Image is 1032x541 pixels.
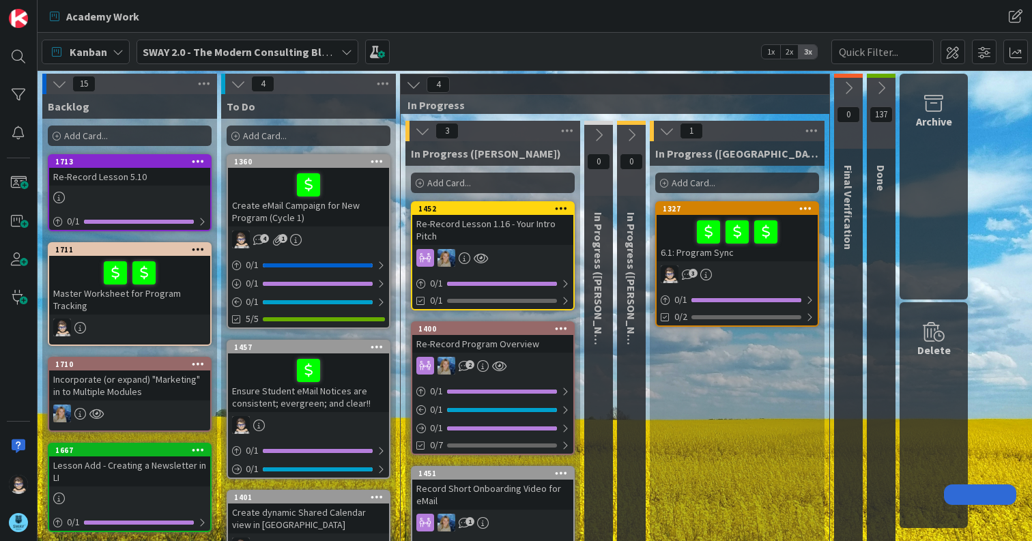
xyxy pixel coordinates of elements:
[234,157,389,166] div: 1360
[412,467,573,480] div: 1451
[412,203,573,245] div: 1452Re-Record Lesson 1.16 - Your Intro Pitch
[234,493,389,502] div: 1401
[67,515,80,529] span: 0 / 1
[64,130,108,142] span: Add Card...
[870,106,893,123] span: 137
[412,383,573,400] div: 0/1
[620,153,643,170] span: 0
[9,9,28,28] img: Visit kanbanzone.com
[672,177,715,189] span: Add Card...
[663,204,818,214] div: 1327
[228,231,389,248] div: TP
[49,358,210,370] div: 1710
[680,123,703,139] span: 1
[49,444,210,456] div: 1667
[55,445,210,455] div: 1667
[49,319,210,336] div: TP
[228,416,389,434] div: TP
[228,156,389,226] div: 1360Create eMail Campaign for New Program (Cycle 1)
[438,249,455,267] img: MA
[260,234,269,243] span: 4
[228,353,389,412] div: Ensure Student eMail Notices are consistent; evergreen; and clear!!
[228,275,389,292] div: 0/1
[657,203,818,261] div: 13276.1: Program Sync
[243,130,287,142] span: Add Card...
[49,213,210,230] div: 0/1
[412,401,573,418] div: 0/1
[874,165,888,191] span: Done
[427,76,450,93] span: 4
[49,156,210,186] div: 1713Re-Record Lesson 5.10
[465,360,474,369] span: 2
[143,45,358,59] b: SWAY 2.0 - The Modern Consulting Blueprint
[53,319,71,336] img: TP
[412,480,573,510] div: Record Short Onboarding Video for eMail
[435,123,459,139] span: 3
[228,257,389,274] div: 0/1
[251,76,274,92] span: 4
[246,276,259,291] span: 0 / 1
[70,44,107,60] span: Kanban
[48,100,89,113] span: Backlog
[465,517,474,526] span: 1
[430,384,443,398] span: 0 / 1
[49,256,210,315] div: Master Worksheet for Program Tracking
[438,514,455,531] img: MA
[657,291,818,308] div: 0/1
[674,293,687,307] span: 0 / 1
[412,420,573,437] div: 0/1
[412,249,573,267] div: MA
[412,323,573,353] div: 1400Re-Record Program Overview
[412,275,573,292] div: 0/1
[49,370,210,400] div: Incorporate (or expand) "Marketing" in to Multiple Modules
[430,421,443,435] span: 0 / 1
[72,76,96,92] span: 15
[228,442,389,459] div: 0/1
[418,204,573,214] div: 1452
[407,98,812,112] span: In Progress
[55,157,210,166] div: 1713
[438,357,455,375] img: MA
[689,269,698,278] span: 3
[49,358,210,400] div: 1710Incorporate (or expand) "Marketing" in to Multiple Modules
[228,491,389,533] div: 1401Create dynamic Shared Calendar view in [GEOGRAPHIC_DATA]
[49,156,210,168] div: 1713
[587,153,610,170] span: 0
[412,203,573,215] div: 1452
[412,335,573,353] div: Re-Record Program Overview
[246,312,259,326] span: 5/5
[49,244,210,315] div: 1711Master Worksheet for Program Tracking
[837,106,860,123] span: 0
[418,324,573,334] div: 1400
[49,514,210,531] div: 0/1
[67,214,80,229] span: 0 / 1
[799,45,817,59] span: 3x
[246,258,259,272] span: 0 / 1
[430,293,443,308] span: 0/1
[411,147,561,160] span: In Progress (Marina)
[9,513,28,532] img: avatar
[430,403,443,417] span: 0 / 1
[625,212,638,362] span: In Progress (Fike)
[246,443,259,458] span: 0 / 1
[246,462,259,476] span: 0 / 1
[49,405,210,422] div: MA
[228,341,389,412] div: 1457Ensure Student eMail Notices are consistent; evergreen; and clear!!
[49,168,210,186] div: Re-Record Lesson 5.10
[674,310,687,324] span: 0/2
[842,165,855,250] span: Final Verification
[412,215,573,245] div: Re-Record Lesson 1.16 - Your Intro Pitch
[661,265,678,283] img: TP
[55,360,210,369] div: 1710
[49,456,210,486] div: Lesson Add - Creating a Newsletter in LI
[412,357,573,375] div: MA
[246,295,259,309] span: 0 / 1
[655,147,819,160] span: In Progress (Tana)
[42,4,147,29] a: Academy Work
[430,276,443,291] span: 0 / 1
[49,444,210,486] div: 1667Lesson Add - Creating a Newsletter in LI
[228,491,389,503] div: 1401
[228,293,389,310] div: 0/1
[228,168,389,226] div: Create eMail Campaign for New Program (Cycle 1)
[917,342,951,358] div: Delete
